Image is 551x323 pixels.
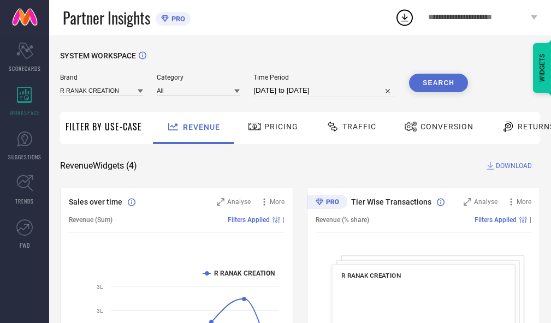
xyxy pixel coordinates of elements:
span: More [270,198,285,206]
input: Select time period [253,84,395,97]
span: Filters Applied [228,216,270,224]
div: Open download list [395,8,414,27]
span: | [530,216,531,224]
span: Revenue (Sum) [69,216,112,224]
span: Category [157,74,240,81]
span: Filters Applied [475,216,517,224]
text: 3L [97,308,103,314]
span: Revenue (% share) [316,216,369,224]
span: Analyse [474,198,497,206]
span: SUGGESTIONS [8,153,42,161]
span: TRENDS [15,197,34,205]
span: Pricing [264,122,298,131]
span: Tier Wise Transactions [351,198,431,206]
span: Traffic [342,122,376,131]
span: WORKSPACE [10,109,40,117]
span: FWD [20,241,30,249]
svg: Zoom [464,198,471,206]
text: R RANAK CREATION [214,270,275,277]
span: PRO [169,15,185,23]
span: Conversion [420,122,473,131]
span: Brand [60,74,143,81]
span: Revenue [183,123,220,131]
svg: Zoom [217,198,224,206]
span: R RANAK CREATION [341,272,401,279]
span: SCORECARDS [9,64,41,73]
span: Time Period [253,74,395,81]
div: Premium [307,195,347,211]
span: SYSTEM WORKSPACE [60,51,136,60]
span: | [283,216,285,224]
button: Search [409,74,468,92]
span: Revenue Widgets ( 4 ) [60,160,137,171]
span: Sales over time [69,198,122,206]
span: Partner Insights [63,7,150,29]
span: More [517,198,531,206]
text: 3L [97,284,103,290]
span: DOWNLOAD [496,160,532,171]
span: Filter By Use-Case [66,120,142,133]
span: Analyse [227,198,251,206]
